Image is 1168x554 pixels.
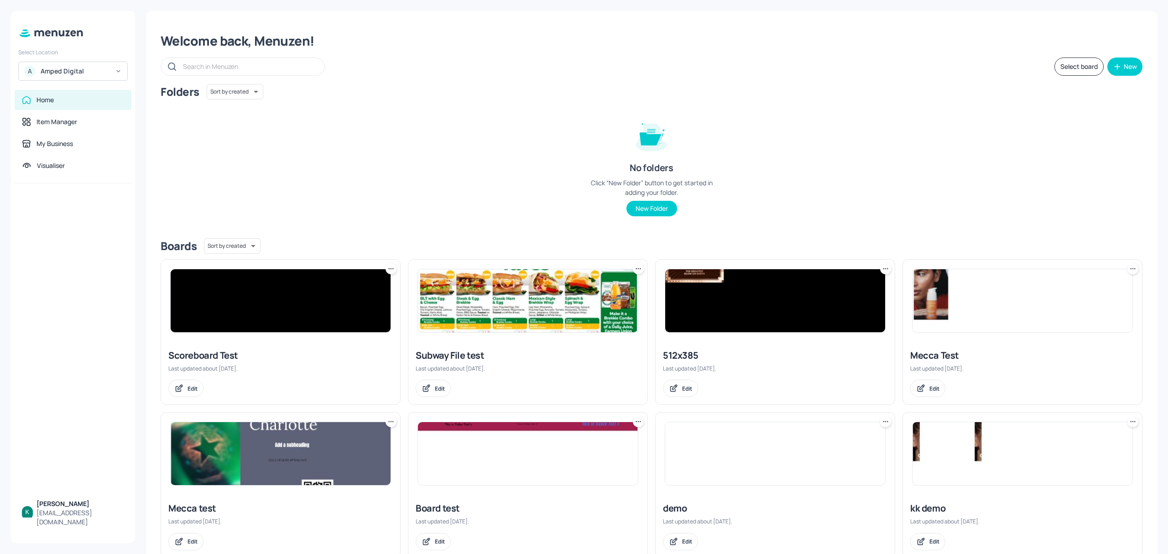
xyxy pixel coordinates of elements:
div: Home [36,95,54,105]
div: Board test [416,502,640,515]
div: Sort by created [207,83,263,101]
div: Last updated about [DATE]. [910,517,1135,525]
div: 512x385 [663,349,887,362]
img: 2025-03-25-1742875039122vxbdnm6rbu.jpeg [171,422,391,485]
div: Last updated [DATE]. [910,365,1135,372]
div: Folders [161,84,199,99]
div: Last updated [DATE]. [416,517,640,525]
div: kk demo [910,502,1135,515]
div: New [1124,63,1137,70]
div: Edit [188,385,198,392]
div: [EMAIL_ADDRESS][DOMAIN_NAME] [36,508,124,527]
div: Edit [188,538,198,545]
input: Search in Menuzen [183,60,315,73]
div: No folders [630,162,673,174]
button: New [1107,57,1142,76]
div: Boards [161,239,197,253]
div: Edit [929,385,939,392]
img: folder-empty [629,112,674,158]
div: Mecca test [168,502,393,515]
img: 2025-08-13-1755066037325fj9ck42ipr6.jpeg [418,269,638,332]
div: Scoreboard Test [168,349,393,362]
div: Edit [682,385,692,392]
div: A [24,66,35,77]
img: 2025-01-17-173709536944508r4duuivtiu.jpeg [418,422,638,485]
div: Mecca Test [910,349,1135,362]
div: Last updated about [DATE]. [416,365,640,372]
button: Select board [1054,57,1104,76]
div: Sort by created [204,237,261,255]
img: 2024-09-20-1726817036637m3xww9uhime.jpeg [665,422,885,485]
div: Amped Digital [41,67,109,76]
div: Last updated [DATE]. [168,517,393,525]
img: ACg8ocKBIlbXoTTzaZ8RZ_0B6YnoiWvEjOPx6MQW7xFGuDwnGH3hbQ=s96-c [22,506,33,517]
div: Edit [435,385,445,392]
div: Select Location [18,48,128,56]
div: Last updated [DATE]. [663,365,887,372]
button: New Folder [626,201,677,216]
div: Welcome back, Menuzen! [161,33,1142,49]
div: Edit [682,538,692,545]
div: Edit [435,538,445,545]
div: Click “New Folder” button to get started in adding your folder. [583,178,720,197]
div: Edit [929,538,939,545]
div: demo [663,502,887,515]
img: 2024-09-18-1726641622503eqt45c7sdzt.jpeg [912,422,1132,485]
div: Last updated about [DATE]. [663,517,887,525]
img: 2025-07-22-1753150999163aufffdptw1.jpeg [912,269,1132,332]
img: 2025-07-29-17537622447104til4tw6kiq.jpeg [171,269,391,332]
div: My Business [36,139,73,148]
div: [PERSON_NAME] [36,499,124,508]
div: Subway File test [416,349,640,362]
div: Item Manager [36,117,77,126]
div: Last updated about [DATE]. [168,365,393,372]
img: 2025-06-17-1750199689017r8ixrj6ih6.jpeg [665,269,885,332]
div: Visualiser [37,161,65,170]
